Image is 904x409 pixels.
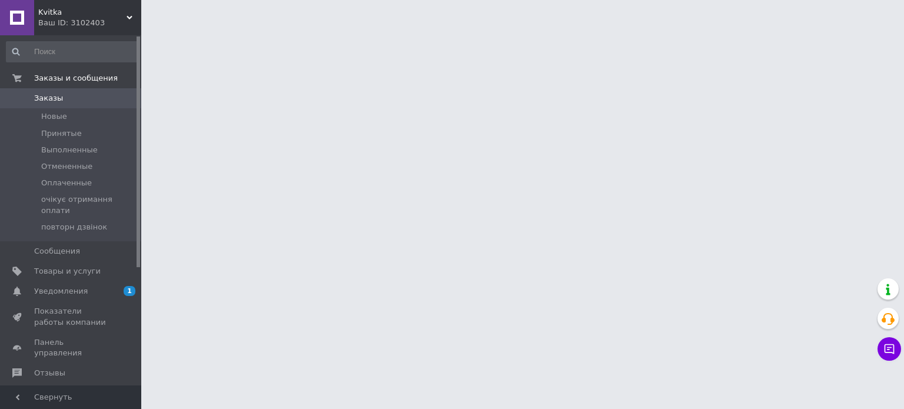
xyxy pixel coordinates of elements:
[34,337,109,358] span: Панель управления
[41,161,92,172] span: Отмененные
[34,266,101,277] span: Товары и услуги
[34,246,80,257] span: Сообщения
[34,93,63,104] span: Заказы
[34,73,118,84] span: Заказы и сообщения
[41,178,92,188] span: Оплаченные
[38,18,141,28] div: Ваш ID: 3102403
[124,286,135,296] span: 1
[41,194,138,215] span: очікує отримання оплати
[41,111,67,122] span: Новые
[41,222,107,232] span: повторн дзвінок
[41,128,82,139] span: Принятые
[38,7,127,18] span: Kvitka
[878,337,901,361] button: Чат с покупателем
[41,145,98,155] span: Выполненные
[34,286,88,297] span: Уведомления
[34,368,65,378] span: Отзывы
[6,41,139,62] input: Поиск
[34,306,109,327] span: Показатели работы компании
